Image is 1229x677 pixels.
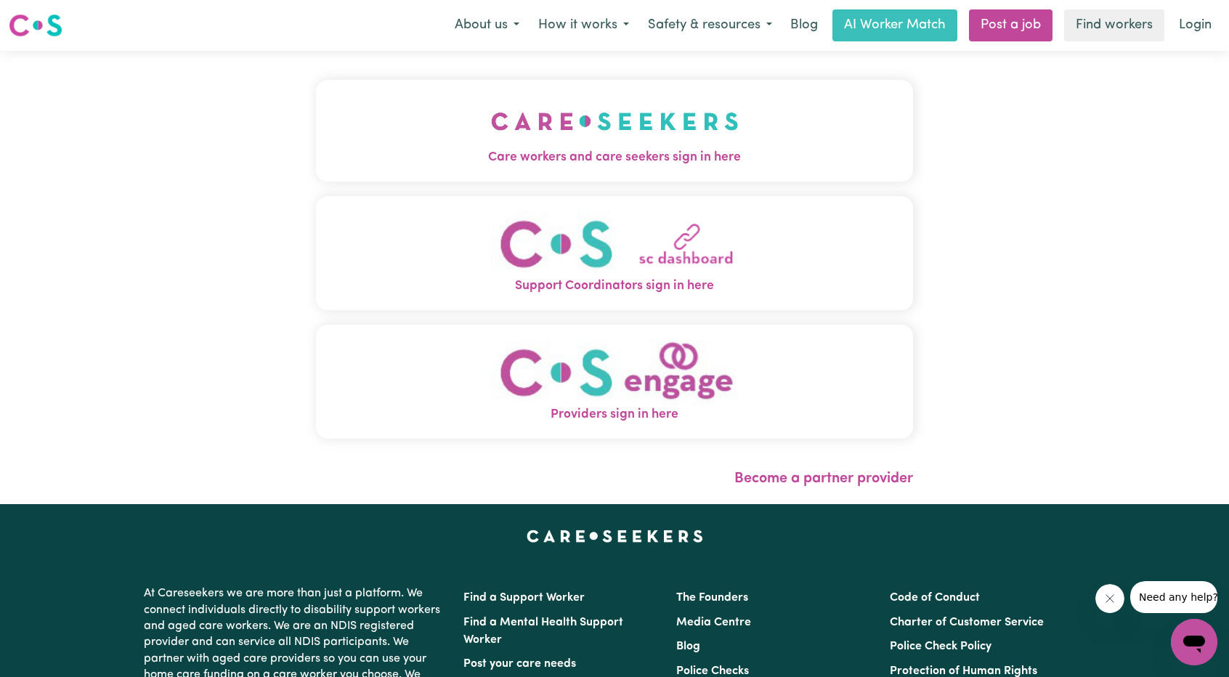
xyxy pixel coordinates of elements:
[316,325,913,439] button: Providers sign in here
[1064,9,1164,41] a: Find workers
[676,641,700,652] a: Blog
[969,9,1052,41] a: Post a job
[890,641,991,652] a: Police Check Policy
[463,617,623,646] a: Find a Mental Health Support Worker
[463,658,576,670] a: Post your care needs
[445,10,529,41] button: About us
[316,80,913,182] button: Care workers and care seekers sign in here
[890,592,980,604] a: Code of Conduct
[9,10,88,22] span: Need any help?
[529,10,638,41] button: How it works
[316,277,913,296] span: Support Coordinators sign in here
[734,471,913,486] a: Become a partner provider
[316,148,913,167] span: Care workers and care seekers sign in here
[9,9,62,42] a: Careseekers logo
[676,665,749,677] a: Police Checks
[1130,581,1217,613] iframe: Message from company
[832,9,957,41] a: AI Worker Match
[527,530,703,542] a: Careseekers home page
[9,12,62,38] img: Careseekers logo
[1095,584,1124,613] iframe: Close message
[782,9,827,41] a: Blog
[1170,9,1220,41] a: Login
[676,592,748,604] a: The Founders
[638,10,782,41] button: Safety & resources
[890,617,1044,628] a: Charter of Customer Service
[890,665,1037,677] a: Protection of Human Rights
[316,196,913,310] button: Support Coordinators sign in here
[676,617,751,628] a: Media Centre
[316,405,913,424] span: Providers sign in here
[1171,619,1217,665] iframe: Button to launch messaging window
[463,592,585,604] a: Find a Support Worker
